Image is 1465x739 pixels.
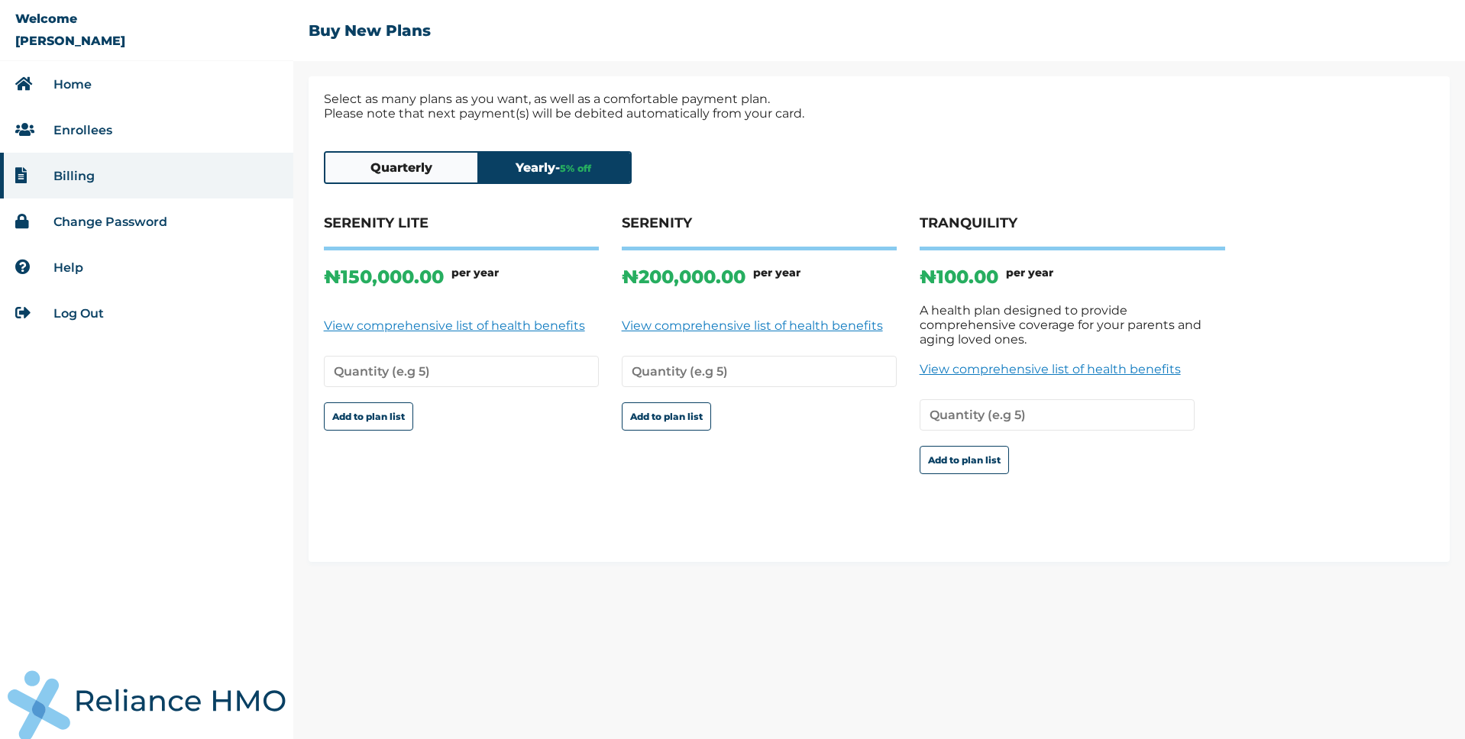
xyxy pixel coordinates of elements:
button: Add to plan list [920,446,1009,474]
p: [PERSON_NAME] [15,34,125,48]
a: Enrollees [53,123,112,137]
p: ₦ 100.00 [920,266,998,288]
input: Quantity (e.g 5) [324,356,599,387]
span: 5 % off [560,163,591,174]
a: Help [53,260,83,275]
h6: per year [451,266,499,288]
h2: Buy New Plans [309,21,431,40]
h6: per year [1006,266,1053,288]
button: Quarterly [325,153,478,182]
button: Yearly-5% off [477,153,630,182]
h4: TRANQUILITY [920,215,1225,250]
a: View comprehensive list of health benefits [920,362,1225,376]
p: ₦ 200,000.00 [622,266,745,288]
button: Add to plan list [622,402,711,431]
input: Quantity (e.g 5) [622,356,897,387]
p: ₦ 150,000.00 [324,266,444,288]
a: View comprehensive list of health benefits [324,318,599,333]
p: Welcome [15,11,77,26]
p: A health plan designed to provide comprehensive coverage for your parents and aging loved ones. [920,303,1225,347]
h4: SERENITY [622,215,897,250]
a: View comprehensive list of health benefits [622,318,897,333]
a: Log Out [53,306,104,321]
a: Home [53,77,92,92]
input: Quantity (e.g 5) [920,399,1195,431]
h4: SERENITY LITE [324,215,599,250]
button: Add to plan list [324,402,413,431]
a: Change Password [53,215,167,229]
p: Select as many plans as you want, as well as a comfortable payment plan. Please note that next pa... [324,92,1434,121]
h6: per year [753,266,800,288]
a: Billing [53,169,95,183]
